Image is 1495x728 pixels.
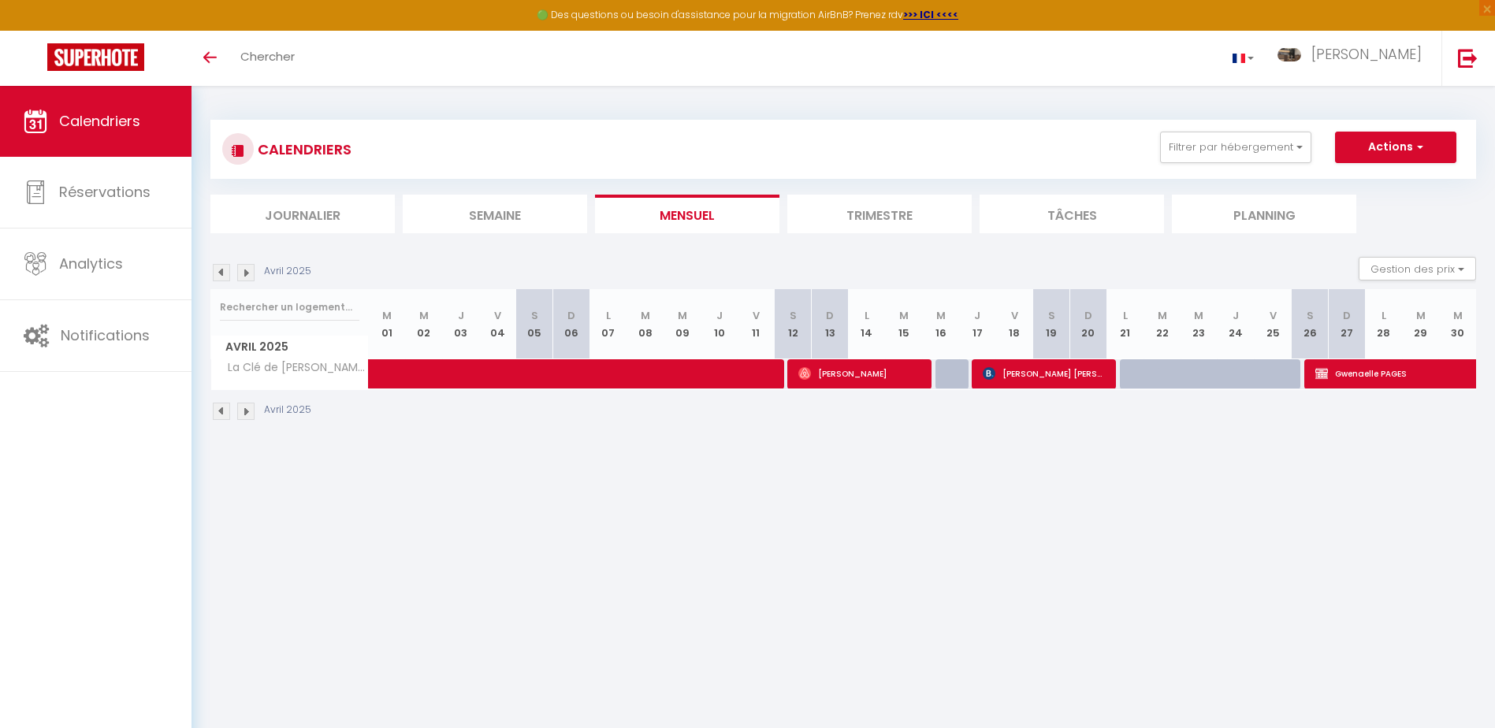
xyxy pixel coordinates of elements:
[826,308,834,323] abbr: D
[865,308,869,323] abbr: L
[1033,289,1070,359] th: 19
[1343,308,1351,323] abbr: D
[936,308,946,323] abbr: M
[738,289,775,359] th: 11
[1292,289,1329,359] th: 26
[214,359,371,377] span: La Clé de [PERSON_NAME]
[980,195,1164,233] li: Tâches
[210,195,395,233] li: Journalier
[1458,48,1478,68] img: logout
[403,195,587,233] li: Semaine
[885,289,922,359] th: 15
[494,308,501,323] abbr: V
[1144,289,1181,359] th: 22
[479,289,516,359] th: 04
[1416,308,1426,323] abbr: M
[458,308,464,323] abbr: J
[590,289,627,359] th: 07
[641,308,650,323] abbr: M
[1266,31,1441,86] a: ... [PERSON_NAME]
[1011,308,1018,323] abbr: V
[983,358,1106,388] span: [PERSON_NAME] [PERSON_NAME] van Wijk
[664,289,701,359] th: 09
[1070,289,1107,359] th: 20
[1123,308,1128,323] abbr: L
[790,308,797,323] abbr: S
[1328,289,1365,359] th: 27
[753,308,760,323] abbr: V
[229,31,307,86] a: Chercher
[1277,48,1301,61] img: ...
[606,308,611,323] abbr: L
[220,293,359,321] input: Rechercher un logement...
[211,336,368,358] span: Avril 2025
[1270,308,1277,323] abbr: V
[848,289,885,359] th: 14
[1255,289,1292,359] th: 25
[567,308,575,323] abbr: D
[974,308,980,323] abbr: J
[1382,308,1386,323] abbr: L
[47,43,144,71] img: Super Booking
[1048,308,1055,323] abbr: S
[1365,289,1402,359] th: 28
[1359,257,1476,280] button: Gestion des prix
[1311,44,1422,64] span: [PERSON_NAME]
[899,308,909,323] abbr: M
[1218,289,1255,359] th: 24
[382,308,392,323] abbr: M
[716,308,723,323] abbr: J
[1084,308,1092,323] abbr: D
[1233,308,1239,323] abbr: J
[1160,132,1311,163] button: Filtrer par hébergement
[419,308,429,323] abbr: M
[1181,289,1218,359] th: 23
[1439,289,1476,359] th: 30
[798,358,922,388] span: [PERSON_NAME]
[1172,195,1356,233] li: Planning
[264,264,311,279] p: Avril 2025
[61,325,150,345] span: Notifications
[1194,308,1203,323] abbr: M
[1402,289,1439,359] th: 29
[1453,308,1463,323] abbr: M
[531,308,538,323] abbr: S
[678,308,687,323] abbr: M
[1106,289,1144,359] th: 21
[442,289,479,359] th: 03
[553,289,590,359] th: 06
[240,48,295,65] span: Chercher
[922,289,959,359] th: 16
[1335,132,1456,163] button: Actions
[369,289,406,359] th: 01
[59,182,151,202] span: Réservations
[959,289,996,359] th: 17
[775,289,812,359] th: 12
[627,289,664,359] th: 08
[1158,308,1167,323] abbr: M
[516,289,553,359] th: 05
[1307,308,1314,323] abbr: S
[812,289,849,359] th: 13
[595,195,779,233] li: Mensuel
[996,289,1033,359] th: 18
[903,8,958,21] a: >>> ICI <<<<
[254,132,351,167] h3: CALENDRIERS
[59,111,140,131] span: Calendriers
[264,403,311,418] p: Avril 2025
[405,289,442,359] th: 02
[787,195,972,233] li: Trimestre
[59,254,123,273] span: Analytics
[701,289,738,359] th: 10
